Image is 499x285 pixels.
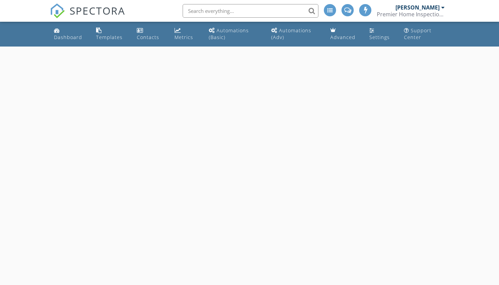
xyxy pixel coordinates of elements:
[96,34,123,40] div: Templates
[137,34,159,40] div: Contacts
[328,24,361,44] a: Advanced
[401,24,448,44] a: Support Center
[54,34,82,40] div: Dashboard
[174,34,193,40] div: Metrics
[70,3,125,18] span: SPECTORA
[206,24,263,44] a: Automations (Basic)
[50,9,125,23] a: SPECTORA
[51,24,88,44] a: Dashboard
[134,24,166,44] a: Contacts
[377,11,445,18] div: Premier Home Inspections
[183,4,318,18] input: Search everything...
[369,34,390,40] div: Settings
[271,27,311,40] div: Automations (Adv)
[395,4,440,11] div: [PERSON_NAME]
[330,34,355,40] div: Advanced
[93,24,129,44] a: Templates
[269,24,322,44] a: Automations (Advanced)
[404,27,431,40] div: Support Center
[50,3,65,18] img: The Best Home Inspection Software - Spectora
[367,24,396,44] a: Settings
[172,24,201,44] a: Metrics
[209,27,249,40] div: Automations (Basic)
